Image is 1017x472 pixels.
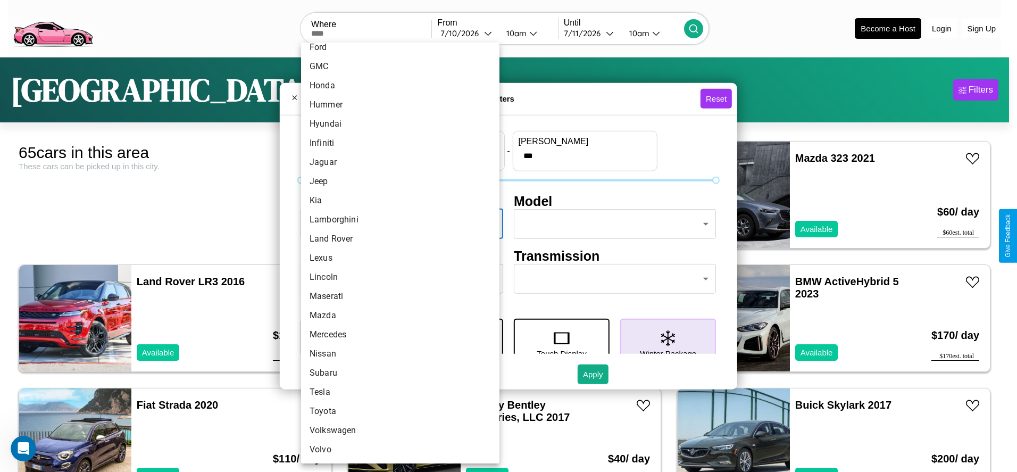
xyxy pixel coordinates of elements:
li: Mazda [301,306,499,325]
li: Hummer [301,95,499,114]
li: Mercedes [301,325,499,344]
div: Give Feedback [1004,214,1012,258]
li: Jeep [301,172,499,191]
li: Hyundai [301,114,499,134]
li: Lexus [301,249,499,268]
li: Lamborghini [301,210,499,229]
li: Maserati [301,287,499,306]
li: Toyota [301,402,499,421]
li: Nissan [301,344,499,363]
li: Land Rover [301,229,499,249]
li: Ford [301,38,499,57]
iframe: Intercom live chat [11,436,36,461]
li: Volvo [301,440,499,459]
li: Volkswagen [301,421,499,440]
li: Jaguar [301,153,499,172]
li: Honda [301,76,499,95]
li: Subaru [301,363,499,383]
li: Kia [301,191,499,210]
li: Infiniti [301,134,499,153]
li: Lincoln [301,268,499,287]
li: Tesla [301,383,499,402]
li: GMC [301,57,499,76]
